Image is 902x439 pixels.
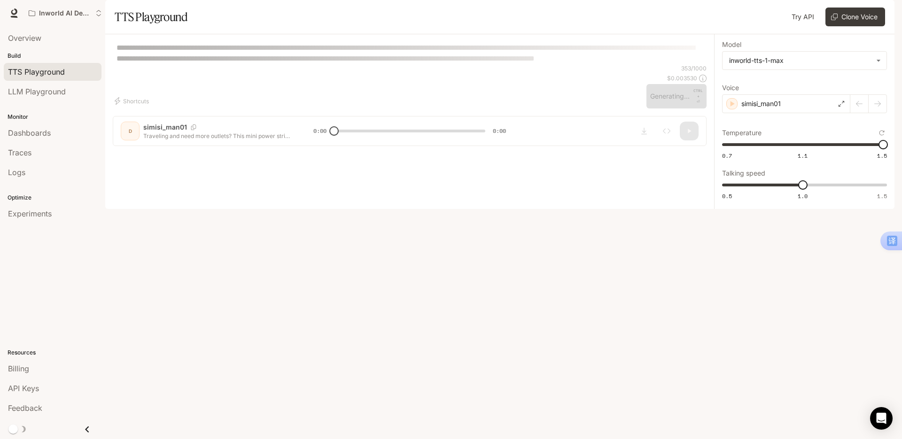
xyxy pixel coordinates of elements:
[723,52,886,69] div: inworld-tts-1-max
[722,192,732,200] span: 0.5
[667,74,697,82] p: $ 0.003530
[722,170,765,177] p: Talking speed
[877,152,887,160] span: 1.5
[722,85,739,91] p: Voice
[825,8,885,26] button: Clone Voice
[722,41,741,48] p: Model
[798,152,808,160] span: 1.1
[722,130,762,136] p: Temperature
[681,64,707,72] p: 353 / 1000
[24,4,106,23] button: Open workspace menu
[39,9,92,17] p: Inworld AI Demos
[729,56,871,65] div: inworld-tts-1-max
[877,128,887,138] button: Reset to default
[870,407,893,430] div: Open Intercom Messenger
[798,192,808,200] span: 1.0
[113,93,153,108] button: Shortcuts
[788,8,818,26] a: Try API
[722,152,732,160] span: 0.7
[741,99,781,108] p: simisi_man01
[877,192,887,200] span: 1.5
[115,8,187,26] h1: TTS Playground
